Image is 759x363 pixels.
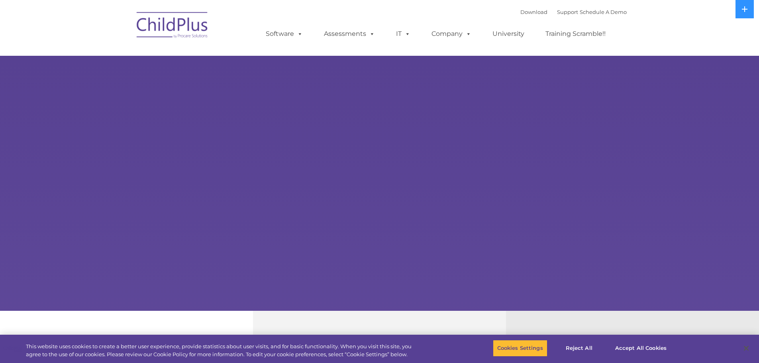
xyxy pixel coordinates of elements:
[737,339,755,357] button: Close
[493,340,547,357] button: Cookies Settings
[26,343,418,358] div: This website uses cookies to create a better user experience, provide statistics about user visit...
[554,340,604,357] button: Reject All
[520,9,547,15] a: Download
[520,9,627,15] font: |
[580,9,627,15] a: Schedule A Demo
[388,26,418,42] a: IT
[537,26,614,42] a: Training Scramble!!
[258,26,311,42] a: Software
[557,9,578,15] a: Support
[611,340,671,357] button: Accept All Cookies
[424,26,479,42] a: Company
[484,26,532,42] a: University
[133,6,212,46] img: ChildPlus by Procare Solutions
[316,26,383,42] a: Assessments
